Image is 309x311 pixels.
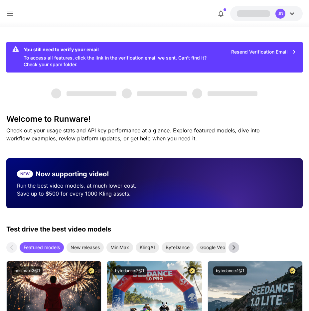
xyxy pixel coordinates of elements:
[106,242,133,253] div: MiniMax
[288,266,297,275] button: Certified Model – Vetted for best performance and includes a commercial license.
[6,224,111,234] p: Test drive the best video models
[36,169,109,179] p: Now supporting video!
[12,266,43,275] button: minimax:3@1
[213,266,247,275] button: bytedance:1@1
[20,242,64,253] div: Featured models
[67,242,104,253] div: New releases
[6,127,260,142] span: Check out your usage stats and API key performance at a glance. Explore featured models, dive int...
[24,46,212,53] div: You still need to verify your email
[188,266,197,275] button: Certified Model – Vetted for best performance and includes a commercial license.
[20,244,64,251] span: Featured models
[196,242,229,253] div: Google Veo
[20,171,30,177] p: NEW
[136,244,159,251] span: KlingAI
[162,244,194,251] span: ByteDance
[87,266,96,275] button: Certified Model – Vetted for best performance and includes a commercial license.
[162,242,194,253] div: ByteDance
[136,242,159,253] div: KlingAI
[24,44,212,71] div: To access all features, click the link in the verification email we sent. Can’t find it? Check yo...
[17,190,144,198] p: Save up to $500 for every 1000 Kling assets.
[196,244,229,251] span: Google Veo
[230,6,303,21] button: JD
[228,45,300,59] button: Resend Verification Email
[275,9,285,19] div: JD
[17,182,144,190] p: Run the best video models, at much lower cost.
[67,244,104,251] span: New releases
[6,114,303,124] h3: Welcome to Runware!
[112,266,147,275] button: bytedance:2@1
[106,244,133,251] span: MiniMax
